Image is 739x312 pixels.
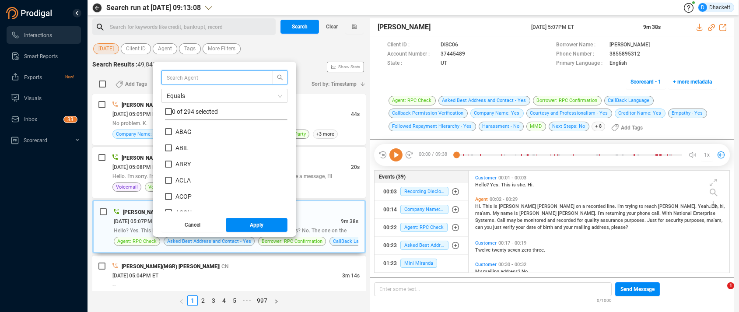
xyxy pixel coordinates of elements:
[606,210,627,216] span: returning
[531,23,633,31] span: [DATE] 5:07PM ET
[543,224,554,230] span: birth
[516,224,526,230] span: your
[92,61,137,68] span: Search Results :
[112,120,147,126] span: No problem. K.
[483,203,494,209] span: This
[524,217,547,223] span: monitored
[123,209,163,215] span: [PERSON_NAME]
[319,20,345,34] button: Clear
[620,282,655,296] span: Send Message
[389,109,468,118] span: Callback Permission Verification
[7,68,81,86] li: Exports
[473,173,729,272] div: grid
[574,224,592,230] span: mailing
[698,3,730,12] div: Dhackett
[484,224,493,230] span: you
[475,217,497,223] span: Systems.
[668,75,717,89] button: + more metadata
[383,203,397,217] div: 00:14
[208,43,235,54] span: More Filters
[383,238,397,252] div: 00:23
[441,41,458,50] span: DISC06
[389,122,476,131] span: Followed Repayment Hierarchy - Yes
[497,175,528,181] span: 00:01 - 00:03
[148,183,195,191] span: Voicemail Good Calls
[175,209,192,216] span: ACOU
[475,247,492,253] span: Twelve
[647,217,658,223] span: Just
[338,14,360,119] span: Show Stats
[668,109,707,118] span: Empathy - Yes
[24,32,52,39] span: Interactions
[203,43,241,54] button: More Filters
[112,282,116,288] span: --
[383,185,397,199] div: 00:03
[230,296,239,305] a: 5
[493,210,501,216] span: My
[611,224,628,230] span: please?
[577,217,585,223] span: for
[512,182,517,188] span: is
[597,296,612,304] span: 0/1000
[441,50,465,59] span: 37445489
[342,273,360,279] span: 3m 14s
[161,218,224,232] button: Cancel
[554,224,564,230] span: and
[592,122,605,131] span: + 8
[98,43,114,54] span: [DATE]
[475,240,497,246] span: Customer
[375,183,468,200] button: 00:03Recording Disclosure
[67,116,70,125] p: 3
[497,217,507,223] span: Call
[167,237,251,245] span: Asked Best Address and Contact - Yes
[720,203,725,209] span: hi,
[624,217,647,223] span: purposes.
[375,237,468,254] button: 00:23Asked Best Address and Contact - Yes
[501,269,522,274] span: address?
[400,205,448,214] span: Company Name: Yes
[609,50,640,59] span: 3855895312
[673,210,693,216] span: National
[625,203,639,209] span: trying
[475,210,493,216] span: ma'am.
[116,183,138,191] span: Voicemail
[7,47,81,65] li: Smart Reports
[254,296,270,305] a: 997
[226,218,288,232] button: Apply
[488,196,519,202] span: 00:02 - 00:29
[413,148,456,161] span: 00:00 / 09:38
[693,210,715,216] span: Enterprise
[517,182,528,188] span: she.
[11,110,74,128] a: Inbox
[701,3,704,12] span: D
[522,269,529,274] span: No.
[564,224,574,230] span: your
[528,182,534,188] span: Hi.
[7,89,81,107] li: Visuals
[558,210,598,216] span: [PERSON_NAME].
[492,247,508,253] span: twenty
[532,247,545,253] span: three.
[547,217,557,223] span: and
[639,203,644,209] span: to
[662,210,673,216] span: With
[630,75,661,89] span: Scorecard • 1
[7,26,81,44] li: Interactions
[617,203,625,209] span: I'm
[176,295,187,306] li: Previous Page
[112,164,158,170] span: [DATE] 05:08PM ET
[600,217,624,223] span: assurance
[637,210,651,216] span: phone
[65,68,74,86] span: New!
[219,295,229,306] li: 4
[621,121,643,135] span: Add Tags
[280,20,319,34] button: Search
[229,295,240,306] li: 5
[24,74,42,81] span: Exports
[387,59,436,68] span: State :
[400,241,448,250] span: Asked Best Address and Contact - Yes
[11,89,74,107] a: Visuals
[333,237,375,245] span: CallBack Language
[125,77,147,91] span: Add Tags
[643,24,661,30] span: 9m 38s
